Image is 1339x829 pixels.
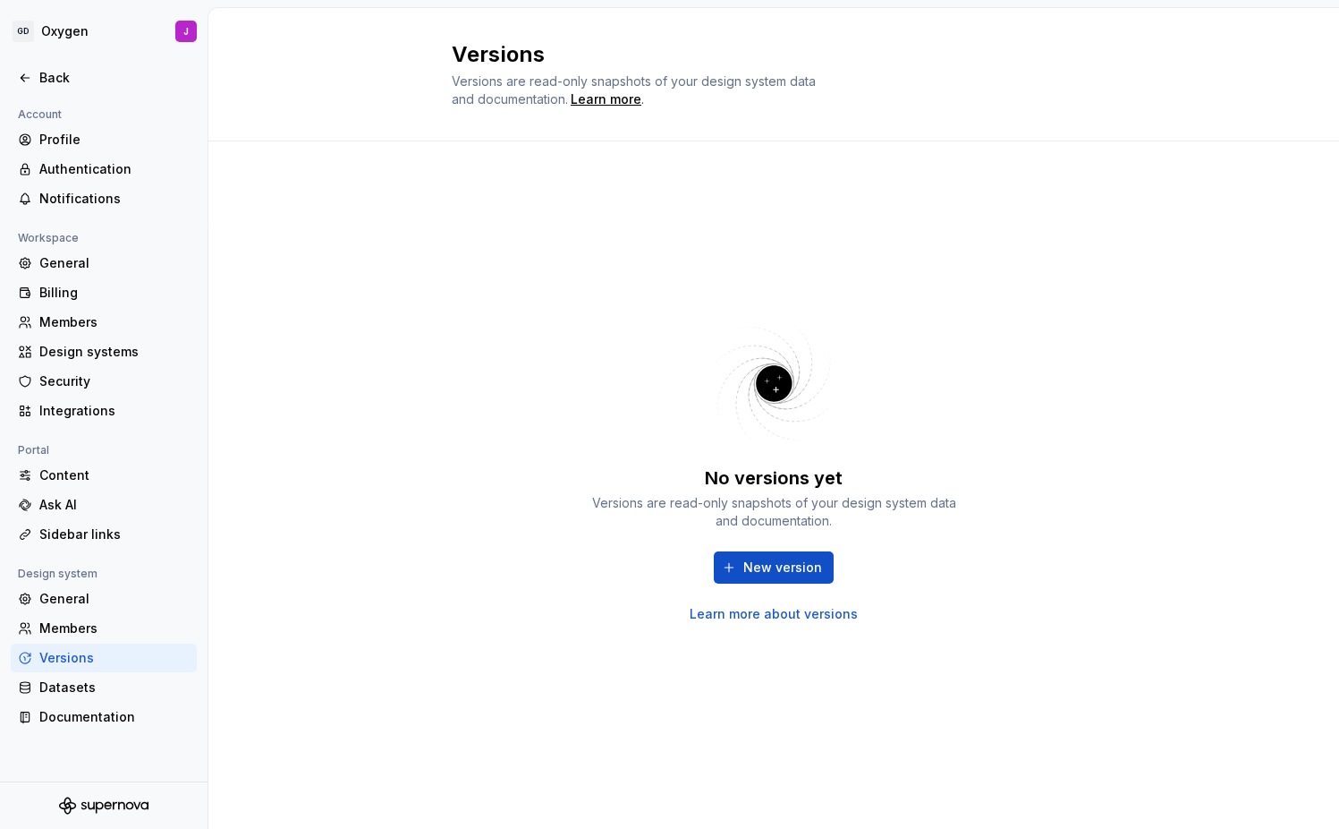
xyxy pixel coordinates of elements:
[743,559,822,577] span: New version
[11,125,197,154] a: Profile
[39,708,190,726] div: Documentation
[11,155,197,184] a: Authentication
[11,563,105,585] div: Design system
[39,284,190,302] div: Billing
[11,397,197,425] a: Integrations
[183,24,189,38] div: J
[39,160,190,178] div: Authentication
[39,402,190,420] div: Integrations
[13,21,34,42] div: GD
[714,551,834,584] button: New version
[11,585,197,613] a: General
[11,64,197,92] a: Back
[11,520,197,549] a: Sidebar links
[39,313,190,331] div: Members
[705,466,843,491] div: No versions yet
[39,343,190,361] div: Design systems
[39,254,190,272] div: General
[11,614,197,643] a: Members
[59,797,148,815] svg: Supernova Logo
[39,131,190,149] div: Profile
[11,367,197,396] a: Security
[11,249,197,278] a: General
[39,679,190,697] div: Datasets
[452,40,1074,69] h2: Versions
[39,620,190,637] div: Members
[11,673,197,702] a: Datasets
[11,104,69,125] div: Account
[452,73,816,107] span: Versions are read-only snapshots of your design system data and documentation.
[690,605,858,623] a: Learn more about versions
[11,278,197,307] a: Billing
[39,69,190,87] div: Back
[11,308,197,337] a: Members
[11,184,197,213] a: Notifications
[11,227,86,249] div: Workspace
[11,644,197,672] a: Versions
[39,590,190,608] div: General
[11,703,197,731] a: Documentation
[39,466,190,484] div: Content
[571,90,641,108] a: Learn more
[39,526,190,543] div: Sidebar links
[39,649,190,667] div: Versions
[41,22,89,40] div: Oxygen
[39,190,190,208] div: Notifications
[39,496,190,514] div: Ask AI
[11,440,56,461] div: Portal
[586,494,962,530] div: Versions are read-only snapshots of your design system data and documentation.
[11,461,197,490] a: Content
[39,372,190,390] div: Security
[11,338,197,366] a: Design systems
[4,12,204,51] button: GDOxygenJ
[568,93,644,107] span: .
[11,491,197,519] a: Ask AI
